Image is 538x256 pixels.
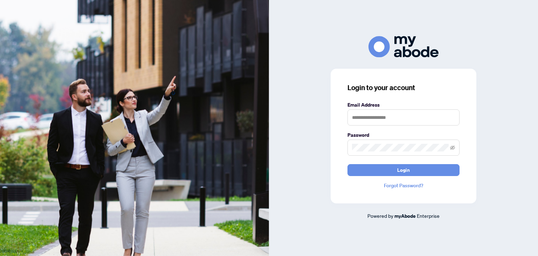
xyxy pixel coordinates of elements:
label: Password [347,131,460,139]
label: Email Address [347,101,460,109]
a: myAbode [394,212,416,220]
h3: Login to your account [347,83,460,93]
span: Enterprise [417,213,440,219]
span: Login [397,164,410,176]
span: eye-invisible [450,145,455,150]
button: Login [347,164,460,176]
span: Powered by [367,213,393,219]
a: Forgot Password? [347,182,460,189]
img: ma-logo [368,36,439,58]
